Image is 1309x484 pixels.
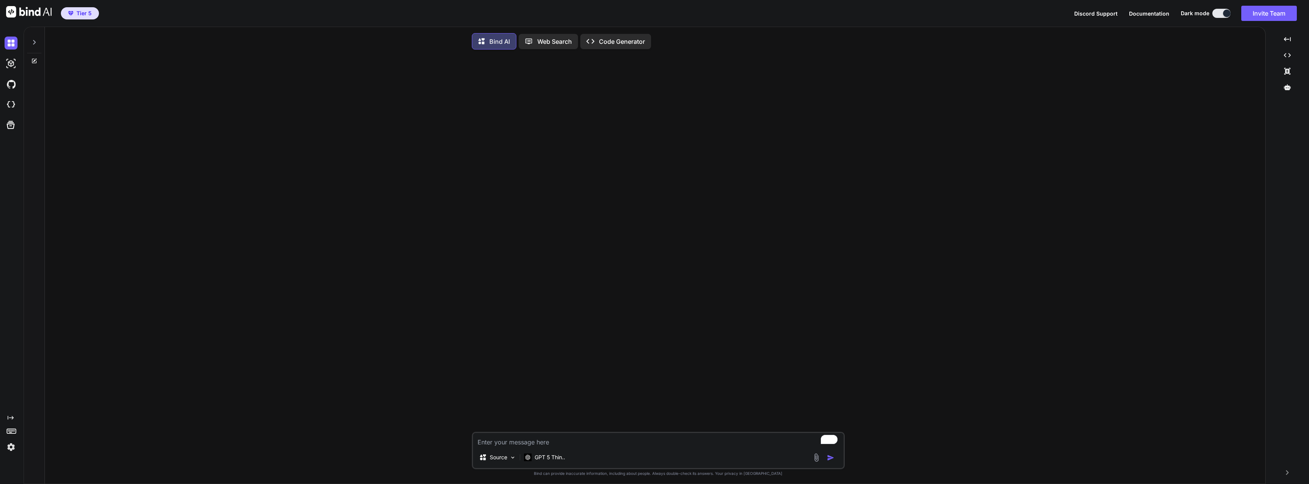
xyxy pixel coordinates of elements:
[599,37,645,46] p: Code Generator
[524,454,532,461] img: GPT 5 Thinking High
[5,98,18,111] img: cloudideIcon
[76,10,92,17] span: Tier 5
[1129,10,1169,18] button: Documentation
[489,37,510,46] p: Bind AI
[535,454,565,461] p: GPT 5 Thin..
[1074,10,1118,17] span: Discord Support
[510,454,516,461] img: Pick Models
[1074,10,1118,18] button: Discord Support
[1129,10,1169,17] span: Documentation
[473,433,844,447] textarea: To enrich screen reader interactions, please activate Accessibility in Grammarly extension settings
[812,453,821,462] img: attachment
[1241,6,1297,21] button: Invite Team
[5,37,18,50] img: darkChat
[1181,10,1209,17] span: Dark mode
[827,454,834,462] img: icon
[61,7,99,19] button: premiumTier 5
[472,471,845,476] p: Bind can provide inaccurate information, including about people. Always double-check its answers....
[68,11,73,16] img: premium
[5,78,18,91] img: githubDark
[5,57,18,70] img: darkAi-studio
[6,6,52,18] img: Bind AI
[537,37,572,46] p: Web Search
[490,454,507,461] p: Source
[5,441,18,454] img: settings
